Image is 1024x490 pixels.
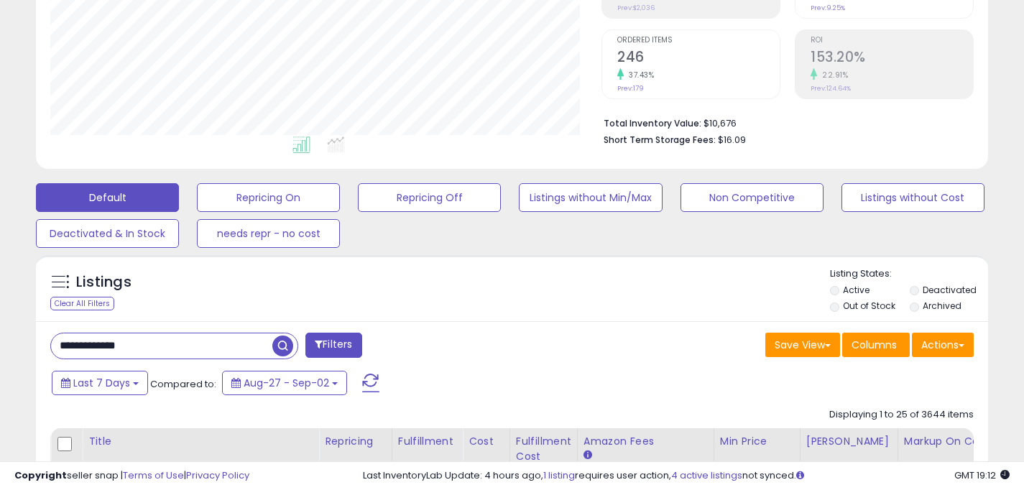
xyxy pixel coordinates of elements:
label: Archived [923,300,961,312]
b: Short Term Storage Fees: [604,134,716,146]
div: Amazon Fees [584,434,708,449]
div: [PERSON_NAME] [806,434,892,449]
button: Repricing Off [358,183,501,212]
strong: Copyright [14,468,67,482]
div: seller snap | | [14,469,249,483]
a: Terms of Use [123,468,184,482]
button: Filters [305,333,361,358]
button: Default [36,183,179,212]
a: 1 listing [543,468,575,482]
p: Listing States: [830,267,988,281]
small: Prev: $2,036 [617,4,655,12]
div: Clear All Filters [50,297,114,310]
button: Repricing On [197,183,340,212]
h2: 246 [617,49,780,68]
small: Prev: 124.64% [811,84,851,93]
button: Columns [842,333,910,357]
h5: Listings [76,272,132,292]
span: Ordered Items [617,37,780,45]
span: 2025-09-10 19:12 GMT [954,468,1010,482]
label: Out of Stock [843,300,895,312]
button: Save View [765,333,840,357]
button: Listings without Min/Max [519,183,662,212]
div: Fulfillment Cost [516,434,571,464]
span: Last 7 Days [73,376,130,390]
button: Listings without Cost [841,183,984,212]
button: Actions [912,333,974,357]
a: Privacy Policy [186,468,249,482]
span: Compared to: [150,377,216,391]
b: Total Inventory Value: [604,117,701,129]
div: Min Price [720,434,794,449]
span: $16.09 [718,133,746,147]
li: $10,676 [604,114,963,131]
button: Deactivated & In Stock [36,219,179,248]
span: ROI [811,37,973,45]
button: Non Competitive [681,183,824,212]
button: needs repr - no cost [197,219,340,248]
div: Title [88,434,313,449]
div: Repricing [325,434,386,449]
small: Prev: 179 [617,84,644,93]
small: 37.43% [624,70,654,80]
small: Prev: 9.25% [811,4,845,12]
span: Aug-27 - Sep-02 [244,376,329,390]
span: Columns [852,338,897,352]
div: Last InventoryLab Update: 4 hours ago, requires user action, not synced. [363,469,1010,483]
button: Last 7 Days [52,371,148,395]
div: Displaying 1 to 25 of 3644 items [829,408,974,422]
label: Active [843,284,870,296]
a: 4 active listings [671,468,742,482]
small: 22.91% [817,70,848,80]
label: Deactivated [923,284,977,296]
div: Cost [469,434,504,449]
h2: 153.20% [811,49,973,68]
div: Fulfillment [398,434,456,449]
button: Aug-27 - Sep-02 [222,371,347,395]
